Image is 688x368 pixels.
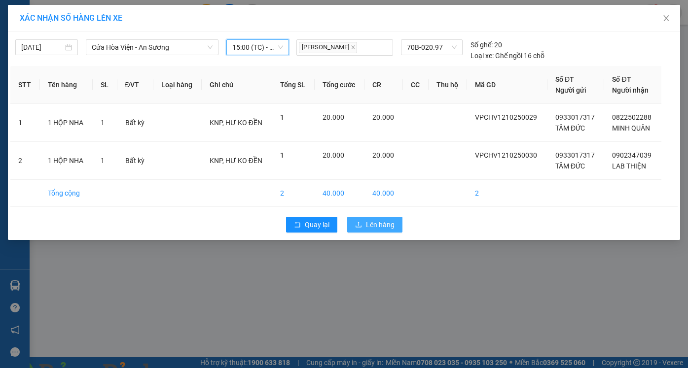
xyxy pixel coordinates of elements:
[612,86,649,94] span: Người nhận
[305,219,329,230] span: Quay lại
[153,66,202,104] th: Loại hàng
[315,180,364,207] td: 40.000
[555,124,585,132] span: TÂM ĐỨC
[429,66,467,104] th: Thu hộ
[280,113,284,121] span: 1
[22,71,60,77] span: 14:56:05 [DATE]
[210,119,262,127] span: KNP, HƯ KO ĐỀN
[407,40,457,55] span: 70B-020.97
[20,13,122,23] span: XÁC NHẬN SỐ HÀNG LÊN XE
[612,151,652,159] span: 0902347039
[286,217,337,233] button: rollbackQuay lại
[117,66,153,104] th: ĐVT
[471,39,493,50] span: Số ghế:
[101,157,105,165] span: 1
[364,66,403,104] th: CR
[372,113,394,121] span: 20.000
[3,64,109,69] span: [PERSON_NAME]:
[101,119,105,127] span: 1
[3,71,60,77] span: In ngày:
[475,151,537,159] span: VPCHV1210250030
[207,44,213,50] span: down
[612,162,646,170] span: LAB THIỆN
[475,113,537,121] span: VPCHV1210250029
[10,142,40,180] td: 2
[347,217,402,233] button: uploadLên hàng
[555,151,595,159] span: 0933017317
[323,113,344,121] span: 20.000
[3,6,47,49] img: logo
[78,44,121,50] span: Hotline: 19001152
[351,45,356,50] span: close
[612,75,631,83] span: Số ĐT
[117,104,153,142] td: Bất kỳ
[40,66,93,104] th: Tên hàng
[555,113,595,121] span: 0933017317
[27,53,121,61] span: -----------------------------------------
[467,66,547,104] th: Mã GD
[555,75,574,83] span: Số ĐT
[280,151,284,159] span: 1
[471,39,502,50] div: 20
[93,66,117,104] th: SL
[92,40,213,55] span: Cửa Hòa Viện - An Sương
[467,180,547,207] td: 2
[232,40,283,55] span: 15:00 (TC) - 70B-020.97
[49,63,109,70] span: VPCHV1210250030
[555,162,585,170] span: TÂM ĐỨC
[10,104,40,142] td: 1
[323,151,344,159] span: 20.000
[21,42,63,53] input: 12/10/2025
[612,124,650,132] span: MINH QUÂN
[210,157,262,165] span: KNP, HƯ KO ĐỀN
[272,66,315,104] th: Tổng SL
[78,5,135,14] strong: ĐỒNG PHƯỚC
[272,180,315,207] td: 2
[555,86,586,94] span: Người gửi
[78,16,133,28] span: Bến xe [GEOGRAPHIC_DATA]
[40,180,93,207] td: Tổng cộng
[117,142,153,180] td: Bất kỳ
[294,221,301,229] span: rollback
[662,14,670,22] span: close
[78,30,136,42] span: 01 Võ Văn Truyện, KP.1, Phường 2
[612,113,652,121] span: 0822502288
[355,221,362,229] span: upload
[40,142,93,180] td: 1 HỘP NHA
[202,66,272,104] th: Ghi chú
[364,180,403,207] td: 40.000
[372,151,394,159] span: 20.000
[471,50,544,61] div: Ghế ngồi 16 chỗ
[299,42,357,53] span: [PERSON_NAME]
[315,66,364,104] th: Tổng cước
[10,66,40,104] th: STT
[471,50,494,61] span: Loại xe:
[40,104,93,142] td: 1 HỘP NHA
[403,66,429,104] th: CC
[366,219,395,230] span: Lên hàng
[652,5,680,33] button: Close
